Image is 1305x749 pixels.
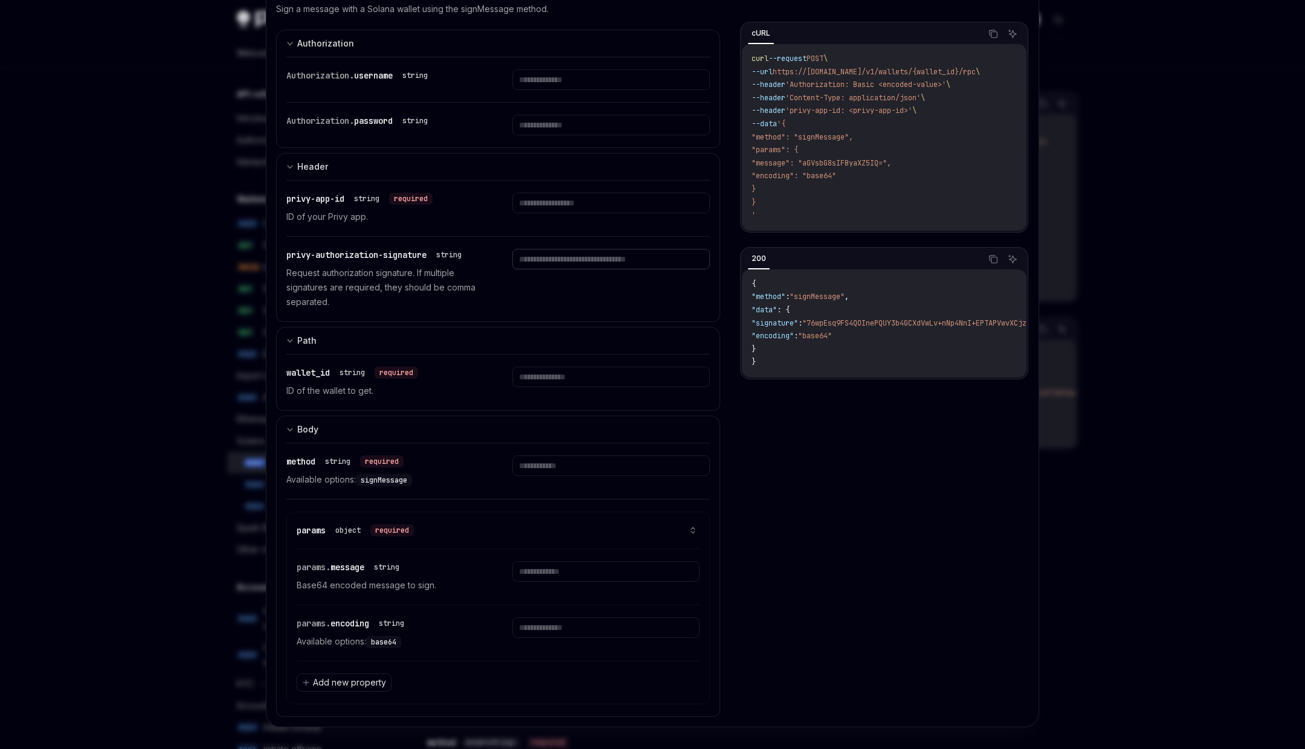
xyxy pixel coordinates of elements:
span: params. [297,562,330,573]
div: Header [297,159,328,174]
span: \ [946,80,950,89]
button: Add new property [297,673,391,692]
span: 'privy-app-id: <privy-app-id>' [785,106,912,115]
span: \ [921,93,925,103]
button: expand input section [276,416,720,443]
div: Authorization.password [286,115,433,127]
div: required [360,455,404,468]
span: params. [297,618,330,629]
p: Request authorization signature. If multiple signatures are required, they should be comma separa... [286,266,483,309]
span: Add new property [313,677,386,689]
span: 'Authorization: Basic <encoded-value>' [785,80,946,89]
div: string [402,71,428,80]
div: string [402,116,428,126]
button: Ask AI [1005,26,1020,42]
p: Available options: [297,634,483,649]
div: object [335,526,361,535]
span: : [785,292,790,301]
span: "base64" [798,331,832,341]
span: 'Content-Type: application/json' [785,93,921,103]
span: curl [752,54,768,63]
span: "params": { [752,145,798,155]
div: required [389,193,433,205]
span: \ [823,54,828,63]
div: Authorization.username [286,69,433,82]
span: : { [777,305,790,315]
span: "76wpEsq9FS4QOInePQUY3b4GCXdVwLv+nNp4NnI+EPTAPVwvXCjzjUW/gD6Vuh4KaD+7p2X4MaTu6xYu0rMTAA==" [802,318,1183,328]
span: method [286,456,315,467]
span: --url [752,67,773,77]
div: Authorization [297,36,354,51]
span: "signature" [752,318,798,328]
button: expand input section [276,153,720,180]
span: Authorization. [286,115,354,126]
span: --request [768,54,807,63]
span: } [752,198,756,207]
span: params [297,525,326,536]
span: --header [752,80,785,89]
p: Base64 encoded message to sign. [297,578,483,593]
span: } [752,357,756,367]
div: string [379,619,404,628]
span: \ [976,67,980,77]
span: encoding [330,618,369,629]
div: params [297,524,414,536]
span: privy-authorization-signature [286,249,427,260]
div: params.message [297,561,404,573]
span: "method": "signMessage", [752,132,853,142]
button: Ask AI [1005,251,1020,267]
span: POST [807,54,823,63]
p: ID of the wallet to get. [286,384,483,398]
p: ID of your Privy app. [286,210,483,224]
span: privy-app-id [286,193,344,204]
span: : [798,318,802,328]
div: 200 [748,251,770,266]
button: Copy the contents from the code block [985,251,1001,267]
div: string [340,368,365,378]
span: } [752,344,756,354]
div: privy-authorization-signature [286,249,466,261]
span: "method" [752,292,785,301]
div: string [374,562,399,572]
span: message [330,562,364,573]
span: "encoding": "base64" [752,171,836,181]
button: Copy the contents from the code block [985,26,1001,42]
span: signMessage [361,475,407,485]
div: wallet_id [286,367,418,379]
span: "message": "aGVsbG8sIFByaXZ5IQ=", [752,158,891,168]
div: method [286,455,404,468]
button: expand input section [276,327,720,354]
span: --header [752,93,785,103]
button: expand input section [276,30,720,57]
span: "signMessage" [790,292,845,301]
div: params.encoding [297,617,409,629]
div: Body [297,422,318,437]
span: "data" [752,305,777,315]
div: privy-app-id [286,193,433,205]
span: password [354,115,393,126]
div: Path [297,333,317,348]
span: Authorization. [286,70,354,81]
span: \ [912,106,917,115]
span: --header [752,106,785,115]
span: { [752,279,756,289]
p: Sign a message with a Solana wallet using the signMessage method. [276,3,549,15]
div: required [375,367,418,379]
div: string [436,250,462,260]
div: string [354,194,379,204]
div: string [325,457,350,466]
span: username [354,70,393,81]
span: --data [752,119,777,129]
div: cURL [748,26,774,40]
span: '{ [777,119,785,129]
span: } [752,184,756,194]
span: , [845,292,849,301]
span: "encoding" [752,331,794,341]
div: required [370,524,414,536]
p: Available options: [286,472,483,487]
span: ' [752,210,756,220]
span: https://[DOMAIN_NAME]/v1/wallets/{wallet_id}/rpc [773,67,976,77]
span: : [794,331,798,341]
span: wallet_id [286,367,330,378]
span: base64 [371,637,396,647]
